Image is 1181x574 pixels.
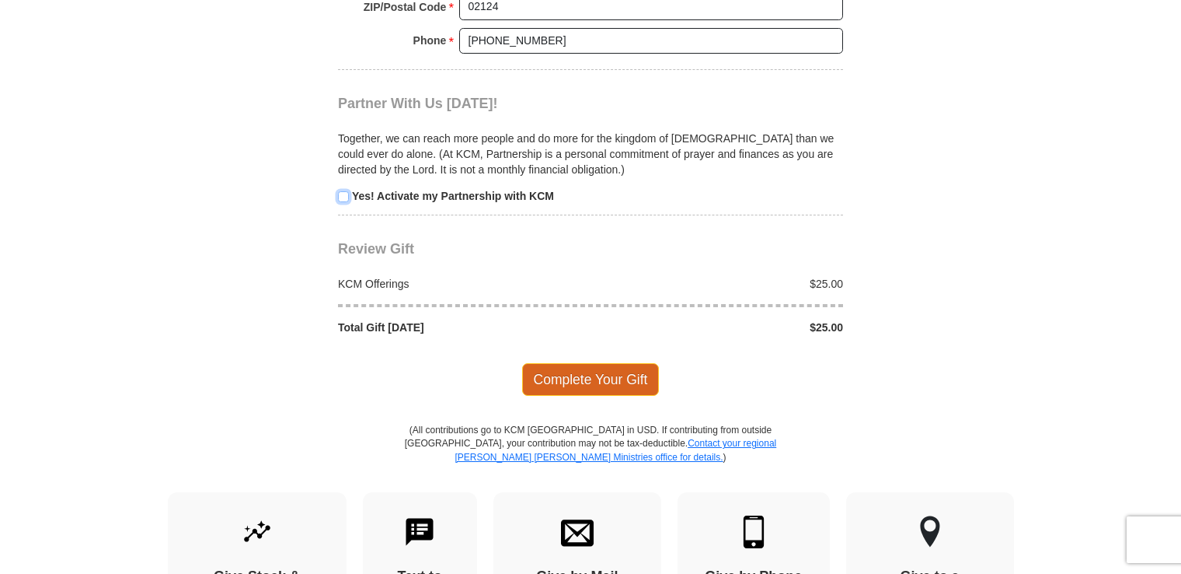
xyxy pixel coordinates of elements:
[737,516,770,548] img: mobile.svg
[404,424,777,492] p: (All contributions go to KCM [GEOGRAPHIC_DATA] in USD. If contributing from outside [GEOGRAPHIC_D...
[413,30,447,51] strong: Phone
[338,241,414,257] span: Review Gift
[330,276,591,292] div: KCM Offerings
[403,516,436,548] img: text-to-give.svg
[522,363,660,396] span: Complete Your Gift
[455,438,776,462] a: Contact your regional [PERSON_NAME] [PERSON_NAME] Ministries office for details.
[338,131,843,177] p: Together, we can reach more people and do more for the kingdom of [DEMOGRAPHIC_DATA] than we coul...
[330,320,591,335] div: Total Gift [DATE]
[590,320,852,335] div: $25.00
[352,190,554,202] strong: Yes! Activate my Partnership with KCM
[919,516,941,548] img: other-region
[590,276,852,292] div: $25.00
[241,516,273,548] img: give-by-stock.svg
[561,516,594,548] img: envelope.svg
[338,96,498,111] span: Partner With Us [DATE]!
